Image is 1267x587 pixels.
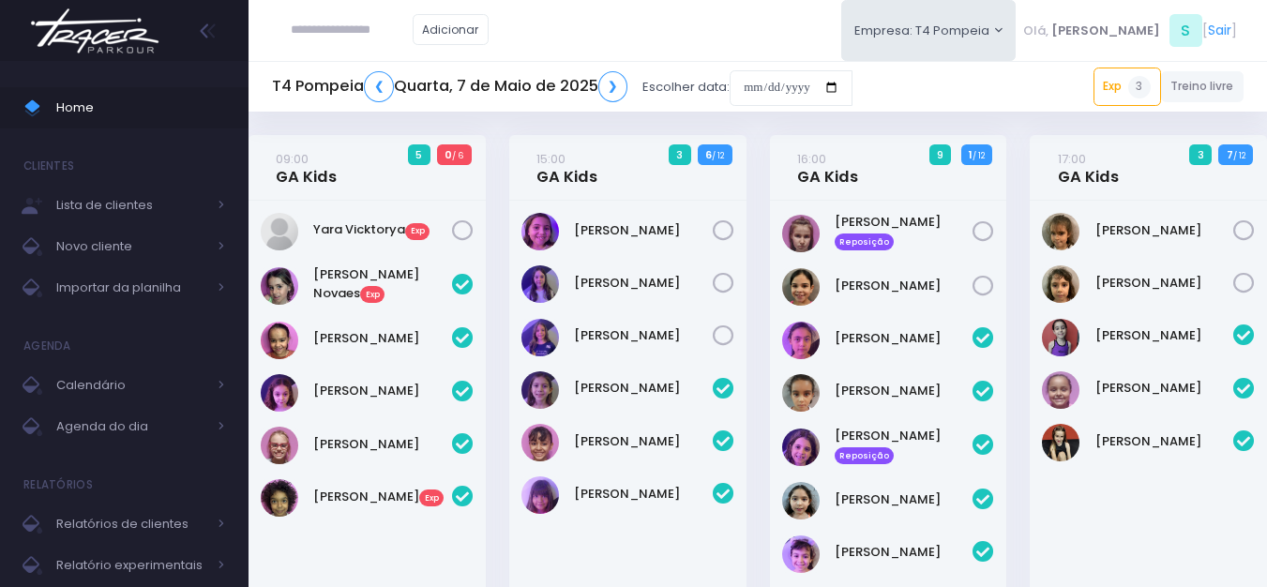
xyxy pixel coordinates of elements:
[413,14,490,45] a: Adicionar
[1169,14,1202,47] span: S
[574,432,713,451] a: [PERSON_NAME]
[797,149,858,187] a: 16:00GA Kids
[929,144,952,165] span: 9
[521,476,559,514] img: Marina Akemi
[1208,21,1231,40] a: Sair
[712,150,724,161] small: / 12
[598,71,628,102] a: ❯
[705,147,712,162] strong: 6
[1058,149,1119,187] a: 17:00GA Kids
[782,482,820,519] img: Luisa Yen Muller
[574,221,713,240] a: [PERSON_NAME]
[1058,150,1086,168] small: 17:00
[1095,274,1234,293] a: [PERSON_NAME]
[313,265,452,303] a: [PERSON_NAME] NovaesExp
[669,144,691,165] span: 3
[835,233,895,250] span: Reposição
[1128,76,1151,98] span: 3
[1095,379,1234,398] a: [PERSON_NAME]
[56,276,206,300] span: Importar da planilha
[313,435,452,454] a: [PERSON_NAME]
[536,149,597,187] a: 15:00GA Kids
[313,329,452,348] a: [PERSON_NAME]
[973,150,985,161] small: / 12
[276,149,337,187] a: 09:00GA Kids
[56,193,206,218] span: Lista de clientes
[782,374,820,412] img: Helena Piccirillo de Almeida
[56,553,206,578] span: Relatório experimentais
[835,543,973,562] a: [PERSON_NAME]
[969,147,973,162] strong: 1
[1042,424,1079,461] img: Sofia Barbosa Gambi Rigolin Maria
[1095,326,1234,345] a: [PERSON_NAME]
[835,447,895,464] span: Reposição
[1042,319,1079,356] img: Manuela Mattosinho Sfeir
[1094,68,1161,105] a: Exp3
[574,274,713,293] a: [PERSON_NAME]
[56,414,206,439] span: Agenda do dia
[272,71,627,102] h5: T4 Pompeia Quarta, 7 de Maio de 2025
[261,374,298,412] img: Luisa Tomchinsky Montezano
[835,427,973,464] a: [PERSON_NAME] Reposição
[56,512,206,536] span: Relatórios de clientes
[574,379,713,398] a: [PERSON_NAME]
[56,96,225,120] span: Home
[313,488,452,506] a: [PERSON_NAME]Exp
[574,485,713,504] a: [PERSON_NAME]
[521,371,559,409] img: Antonella Zappa Marques
[1227,147,1233,162] strong: 7
[1042,213,1079,250] img: Isabel barbieri giraldi
[1016,9,1244,52] div: [ ]
[419,489,444,506] span: Exp
[56,373,206,398] span: Calendário
[313,220,452,239] a: Yara VicktoryaExp
[364,71,394,102] a: ❮
[782,322,820,359] img: Gabrielly Rosa Teixeira
[782,429,820,466] img: Laura Novaes Abud
[521,424,559,461] img: Júlia Caze Rodrigues
[797,150,826,168] small: 16:00
[261,322,298,359] img: Júlia Barbosa
[408,144,430,165] span: 5
[782,535,820,573] img: Nina Loureiro Andrusyszyn
[1095,221,1234,240] a: [PERSON_NAME]
[1233,150,1245,161] small: / 12
[1095,432,1234,451] a: [PERSON_NAME]
[445,147,452,162] strong: 0
[1042,371,1079,409] img: Maria Eduarda Nogueira Missao
[835,213,973,250] a: [PERSON_NAME] Reposição
[1023,22,1048,40] span: Olá,
[782,268,820,306] img: Luisa Esperança Neves
[56,234,206,259] span: Novo cliente
[452,150,463,161] small: / 6
[23,147,74,185] h4: Clientes
[261,479,298,517] img: Priscila Vanzolini
[272,66,852,109] div: Escolher data:
[1051,22,1160,40] span: [PERSON_NAME]
[23,327,71,365] h4: Agenda
[536,150,566,168] small: 15:00
[782,215,820,252] img: Antonia Landmann
[835,277,973,295] a: [PERSON_NAME]
[835,382,973,400] a: [PERSON_NAME]
[521,319,559,356] img: Rosa Widman
[276,150,309,168] small: 09:00
[360,286,385,303] span: Exp
[521,265,559,303] img: Lia Widman
[23,466,93,504] h4: Relatórios
[405,223,430,240] span: Exp
[261,427,298,464] img: Paola baldin Barreto Armentano
[1189,144,1212,165] span: 3
[1161,71,1244,102] a: Treino livre
[261,213,298,250] img: Yara vicktorya alberga
[835,329,973,348] a: [PERSON_NAME]
[1042,265,1079,303] img: Manuela Barbieri Giraldi
[313,382,452,400] a: [PERSON_NAME]
[574,326,713,345] a: [PERSON_NAME]
[835,490,973,509] a: [PERSON_NAME]
[261,267,298,305] img: Elis tinucci novaes
[521,213,559,250] img: Heloisa Nivolone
